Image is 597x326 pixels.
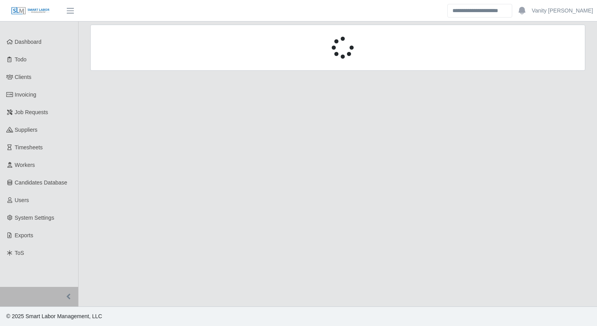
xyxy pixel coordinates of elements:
span: Invoicing [15,91,36,98]
span: Workers [15,162,35,168]
span: Timesheets [15,144,43,150]
a: Vanity [PERSON_NAME] [532,7,593,15]
img: SLM Logo [11,7,50,15]
span: Exports [15,232,33,238]
span: © 2025 Smart Labor Management, LLC [6,313,102,319]
span: Clients [15,74,32,80]
span: System Settings [15,215,54,221]
span: Job Requests [15,109,48,115]
input: Search [447,4,512,18]
span: Users [15,197,29,203]
span: ToS [15,250,24,256]
span: Dashboard [15,39,42,45]
span: Suppliers [15,127,38,133]
span: Candidates Database [15,179,68,186]
span: Todo [15,56,27,63]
